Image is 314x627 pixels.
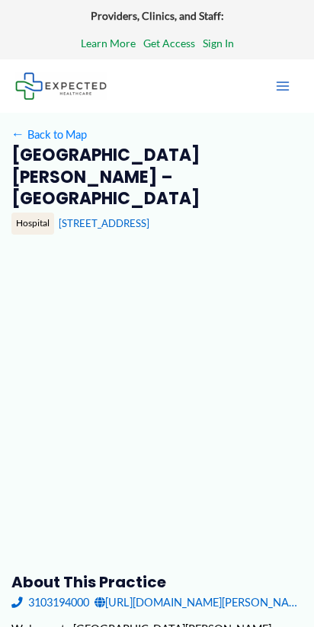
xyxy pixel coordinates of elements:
[143,34,195,53] a: Get Access
[11,127,25,141] span: ←
[91,9,224,22] strong: Providers, Clinics, and Staff:
[59,217,149,229] a: [STREET_ADDRESS]
[15,72,107,99] img: Expected Healthcare Logo - side, dark font, small
[11,572,303,592] h3: About this practice
[203,34,234,53] a: Sign In
[11,124,87,145] a: ←Back to Map
[95,592,303,613] a: [URL][DOMAIN_NAME][PERSON_NAME]
[267,70,299,102] button: Main menu toggle
[11,213,54,234] div: Hospital
[11,592,89,613] a: 3103194000
[81,34,136,53] a: Learn More
[11,145,292,210] h2: [GEOGRAPHIC_DATA][PERSON_NAME] – [GEOGRAPHIC_DATA]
